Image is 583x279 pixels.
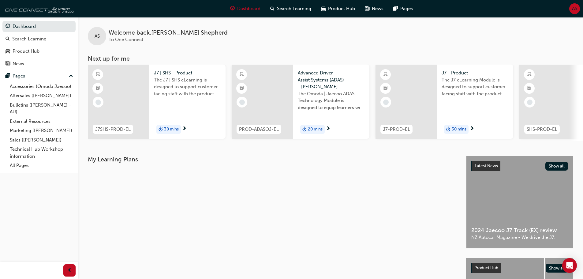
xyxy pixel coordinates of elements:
[7,117,76,126] a: External Resources
[298,90,364,111] span: The Omoda | Jaecoo ADAS Technology Module is designed to equip learners with essential knowledge ...
[383,126,410,133] span: J7-PROD-EL
[365,5,369,13] span: news-icon
[7,91,76,100] a: Aftersales ([PERSON_NAME])
[572,5,577,12] span: AS
[225,2,265,15] a: guage-iconDashboard
[321,5,326,13] span: car-icon
[471,227,568,234] span: 2024 Jaecoo J7 Track (EX) review
[69,72,73,80] span: up-icon
[265,2,316,15] a: search-iconSearch Learning
[562,258,577,273] div: Open Intercom Messenger
[109,29,228,36] span: Welcome back , [PERSON_NAME] Shepherd
[2,70,76,82] button: Pages
[232,65,369,139] a: PROD-ADASOJ-ELAdvanced Driver Assist Systems (ADAS) - [PERSON_NAME]The Omoda | Jaecoo ADAS Techno...
[527,71,532,79] span: learningResourceType_ELEARNING-icon
[442,70,508,77] span: J7 - Product
[95,126,131,133] span: J7SHS-PROD-EL
[13,48,39,55] div: Product Hub
[376,65,513,139] a: J7-PROD-ELJ7 - ProductThe J7 eLearning Module is designed to support customer facing staff with t...
[240,85,244,92] span: booktick-icon
[2,33,76,45] a: Search Learning
[471,161,568,171] a: Latest NewsShow all
[393,5,398,13] span: pages-icon
[527,126,557,133] span: SHS-PROD-EL
[475,163,498,168] span: Latest News
[466,156,573,248] a: Latest NewsShow all2024 Jaecoo J7 Track (EX) reviewNZ Autocar Magazine - We drive the J7.
[302,126,307,134] span: duration-icon
[400,5,413,12] span: Pages
[270,5,275,13] span: search-icon
[7,135,76,145] a: Sales ([PERSON_NAME])
[13,73,25,80] div: Pages
[12,36,47,43] div: Search Learning
[96,71,100,79] span: learningResourceType_ELEARNING-icon
[2,58,76,70] a: News
[95,100,101,105] span: learningRecordVerb_NONE-icon
[6,61,10,67] span: news-icon
[298,70,364,90] span: Advanced Driver Assist Systems (ADAS) - [PERSON_NAME]
[182,126,187,132] span: next-icon
[230,5,235,13] span: guage-icon
[474,265,498,270] span: Product Hub
[527,100,533,105] span: learningRecordVerb_NONE-icon
[569,3,580,14] button: AS
[471,263,568,273] a: Product HubShow all
[6,36,10,42] span: search-icon
[471,234,568,241] span: NZ Autocar Magazine - We drive the J7.
[88,65,226,139] a: J7SHS-PROD-ELJ7 | SHS - ProductThe J7 | SHS eLearning is designed to support customer facing staf...
[383,85,388,92] span: booktick-icon
[383,100,389,105] span: learningRecordVerb_NONE-icon
[159,126,163,134] span: duration-icon
[154,70,221,77] span: J7 | SHS - Product
[7,145,76,161] a: Technical Hub Workshop information
[372,5,383,12] span: News
[6,74,10,79] span: pages-icon
[2,21,76,32] a: Dashboard
[13,60,24,67] div: News
[109,37,143,42] span: To One Connect
[326,126,331,132] span: next-icon
[67,267,72,274] span: prev-icon
[6,24,10,29] span: guage-icon
[277,5,311,12] span: Search Learning
[452,126,466,133] span: 30 mins
[7,100,76,117] a: Bulletins ([PERSON_NAME] - AU)
[360,2,388,15] a: news-iconNews
[164,126,179,133] span: 30 mins
[328,5,355,12] span: Product Hub
[239,126,279,133] span: PROD-ADASOJ-EL
[154,77,221,97] span: The J7 | SHS eLearning is designed to support customer facing staff with the product and sales in...
[546,264,569,273] button: Show all
[527,85,532,92] span: booktick-icon
[7,82,76,91] a: Accessories (Omoda Jaecoo)
[470,126,474,132] span: next-icon
[3,2,73,15] img: oneconnect
[95,33,100,40] span: AS
[96,85,100,92] span: booktick-icon
[240,71,244,79] span: learningResourceType_ELEARNING-icon
[545,162,568,171] button: Show all
[442,77,508,97] span: The J7 eLearning Module is designed to support customer facing staff with the product and sales i...
[6,49,10,54] span: car-icon
[308,126,323,133] span: 20 mins
[7,161,76,170] a: All Pages
[2,46,76,57] a: Product Hub
[388,2,418,15] a: pages-iconPages
[78,55,583,62] h3: Next up for me
[239,100,245,105] span: learningRecordVerb_NONE-icon
[7,126,76,135] a: Marketing ([PERSON_NAME])
[316,2,360,15] a: car-iconProduct Hub
[383,71,388,79] span: learningResourceType_ELEARNING-icon
[237,5,260,12] span: Dashboard
[446,126,450,134] span: duration-icon
[88,156,456,163] h3: My Learning Plans
[2,20,76,70] button: DashboardSearch LearningProduct HubNews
